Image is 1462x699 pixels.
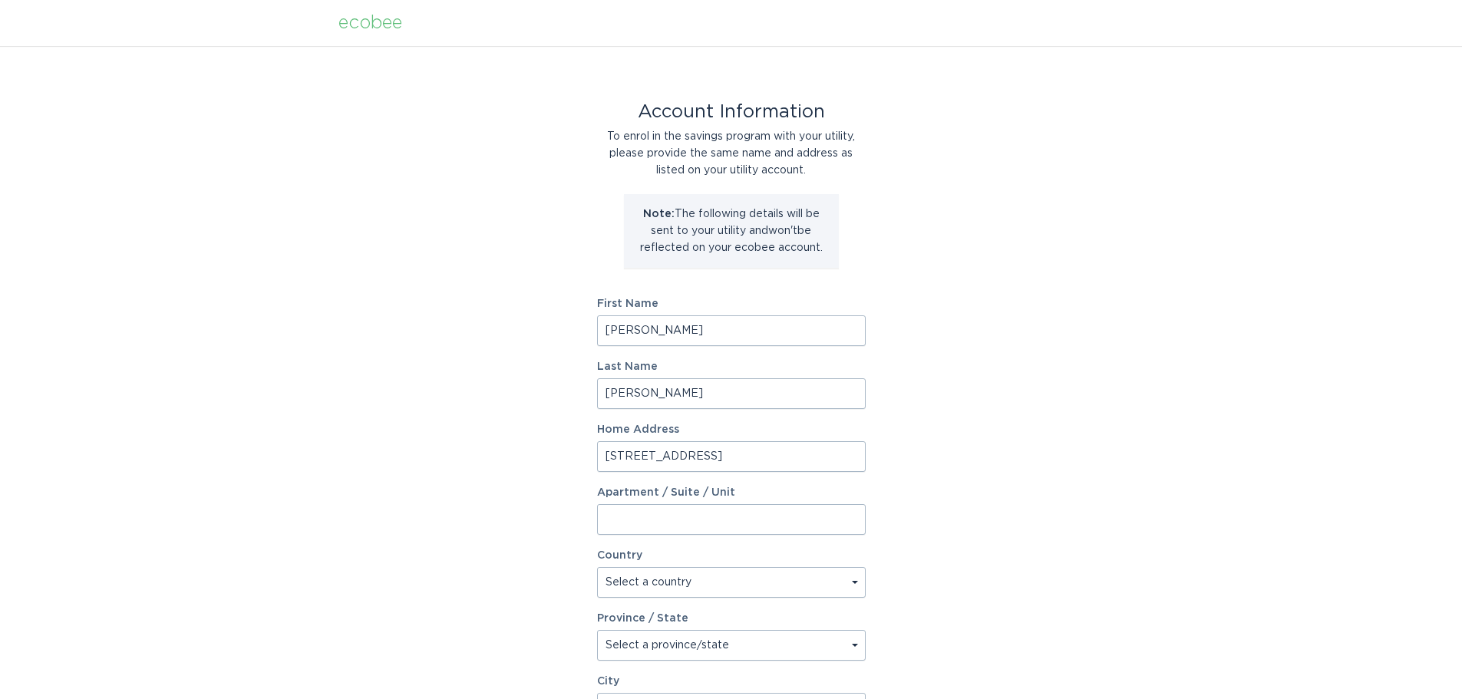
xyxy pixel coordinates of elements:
[597,128,866,179] div: To enrol in the savings program with your utility, please provide the same name and address as li...
[597,613,688,624] label: Province / State
[635,206,827,256] p: The following details will be sent to your utility and won't be reflected on your ecobee account.
[597,676,866,687] label: City
[597,104,866,120] div: Account Information
[597,298,866,309] label: First Name
[597,550,642,561] label: Country
[643,209,675,219] strong: Note:
[597,361,866,372] label: Last Name
[597,487,866,498] label: Apartment / Suite / Unit
[338,15,402,31] div: ecobee
[597,424,866,435] label: Home Address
